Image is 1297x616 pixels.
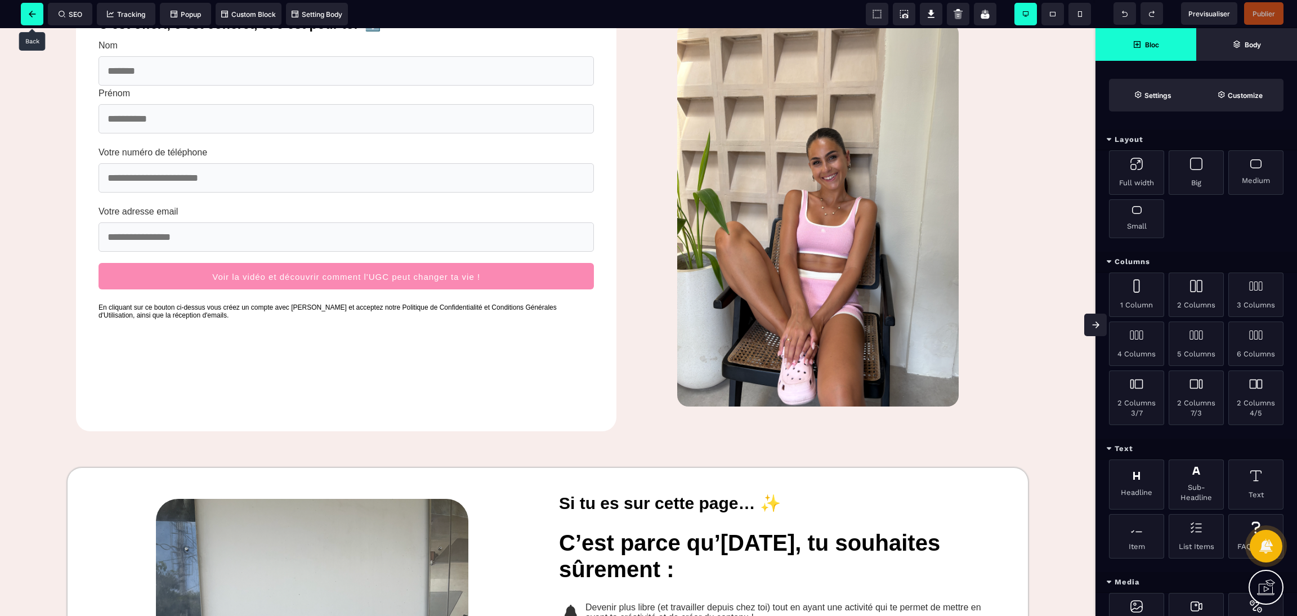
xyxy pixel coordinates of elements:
[1109,273,1164,317] div: 1 Column
[1109,322,1164,366] div: 4 Columns
[99,57,594,73] text: Prénom
[99,235,594,261] button: Voir la vidéo et découvrir comment l'UGC peut changer ta vie !
[99,117,594,132] text: Votre numéro de téléphone
[1169,273,1224,317] div: 2 Columns
[1169,514,1224,559] div: List Items
[1095,439,1297,459] div: Text
[1109,79,1196,111] span: Settings
[1228,459,1283,510] div: Text
[583,572,1008,597] text: Devenir plus libre (et travailler depuis chez toi) tout en ayant une activité qui te permet de me...
[99,10,594,25] text: Nom
[1169,371,1224,425] div: 2 Columns 7/3
[1188,10,1230,18] span: Previsualiser
[1196,28,1297,61] span: Open Layer Manager
[1109,514,1164,559] div: Item
[866,3,888,25] span: View components
[559,459,1008,490] h1: Si tu es sur cette page… ✨
[1144,91,1171,100] strong: Settings
[1228,91,1263,100] strong: Customize
[1109,199,1164,238] div: Small
[1228,514,1283,559] div: FAQ Items
[893,3,915,25] span: Screenshot
[99,176,594,191] text: Votre adresse email
[1169,459,1224,510] div: Sub-Headline
[559,496,1008,560] h1: C’est parce qu’[DATE], tu souhaites sûrement :
[59,10,82,19] span: SEO
[1245,41,1261,49] strong: Body
[171,10,201,19] span: Popup
[1228,322,1283,366] div: 6 Columns
[1145,41,1159,49] strong: Bloc
[1253,10,1275,18] span: Publier
[292,10,342,19] span: Setting Body
[1095,130,1297,150] div: Layout
[1169,150,1224,195] div: Big
[1181,2,1237,25] span: Preview
[1109,150,1164,195] div: Full width
[1095,252,1297,273] div: Columns
[1109,371,1164,425] div: 2 Columns 3/7
[107,10,145,19] span: Tracking
[1169,322,1224,366] div: 5 Columns
[1228,371,1283,425] div: 2 Columns 4/5
[1095,28,1196,61] span: Open Blocks
[1109,459,1164,510] div: Headline
[1196,79,1283,111] span: Open Style Manager
[87,273,605,294] text: En cliquant sur ce bouton ci-dessus vous créez un compte avec [PERSON_NAME] et acceptez notre Pol...
[1095,572,1297,593] div: Media
[1228,150,1283,195] div: Medium
[1228,273,1283,317] div: 3 Columns
[221,10,276,19] span: Custom Block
